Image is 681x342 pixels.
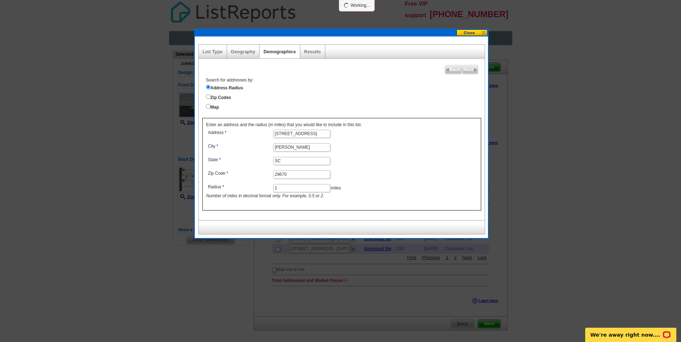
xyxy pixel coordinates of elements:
[208,170,272,177] label: Zip Code
[231,49,256,54] a: Geography
[203,49,223,54] a: List Type
[206,104,211,109] input: Map
[206,83,485,91] label: Address Radius
[446,68,449,71] img: button-prev-arrow-gray.png
[263,49,296,54] a: Demographics
[206,182,396,199] dd: miles
[206,93,485,101] label: Zip Codes
[206,85,211,89] input: Address Radius
[206,94,211,99] input: Zip Codes
[202,118,481,210] div: Enter an address and the radius (in miles) that you would like to include in this list.
[304,49,321,54] a: Results
[462,65,478,74] a: Next
[208,157,272,163] label: State
[202,77,485,111] div: Search for addresses by:
[474,68,477,71] img: button-next-arrow-gray.png
[208,184,272,190] label: Radius
[344,3,349,8] img: loading...
[206,103,485,110] label: Map
[206,193,325,198] i: Number of miles in decimal format only. For example, 0.5 or 2.
[581,319,681,342] iframe: LiveChat chat widget
[208,130,272,136] label: Address
[208,143,272,149] label: City
[445,65,462,74] a: Back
